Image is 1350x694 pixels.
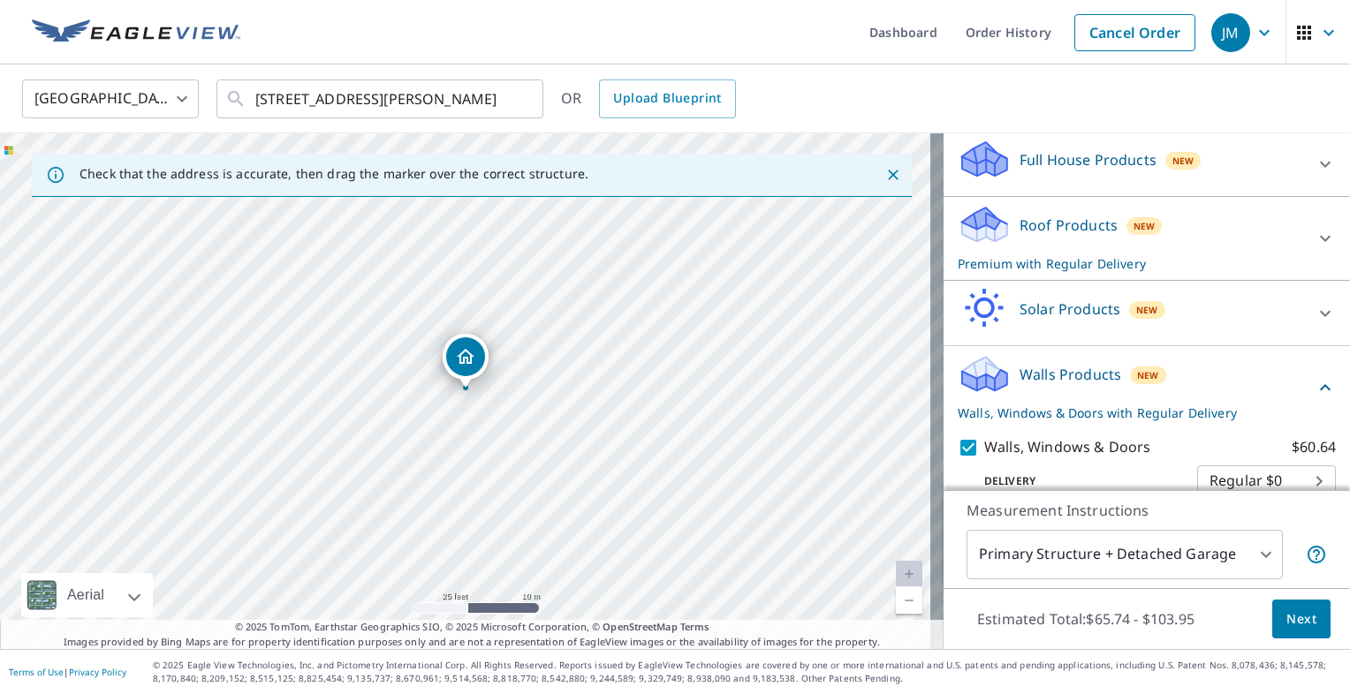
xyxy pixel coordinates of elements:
[958,204,1336,273] div: Roof ProductsNewPremium with Regular Delivery
[1020,215,1118,236] p: Roof Products
[22,74,199,124] div: [GEOGRAPHIC_DATA]
[80,166,588,182] p: Check that the address is accurate, then drag the marker over the correct structure.
[958,473,1197,489] p: Delivery
[1137,368,1159,382] span: New
[9,667,126,677] p: |
[255,74,507,124] input: Search by address or latitude-longitude
[967,530,1283,579] div: Primary Structure + Detached Garage
[1272,600,1331,639] button: Next
[958,288,1336,338] div: Solar ProductsNew
[1136,303,1158,317] span: New
[896,561,922,587] a: Current Level 20, Zoom In Disabled
[1211,13,1250,52] div: JM
[1306,544,1327,565] span: Your report will include the primary structure and a detached garage if one exists.
[896,587,922,614] a: Current Level 20, Zoom Out
[963,600,1209,638] p: Estimated Total: $65.74 - $103.95
[69,666,126,678] a: Privacy Policy
[1020,298,1120,320] p: Solar Products
[984,436,1150,458] p: Walls, Windows & Doors
[680,620,709,633] a: Terms
[613,87,721,109] span: Upload Blueprint
[1020,149,1157,170] p: Full House Products
[599,79,735,118] a: Upload Blueprint
[1286,608,1316,630] span: Next
[32,19,240,46] img: EV Logo
[153,659,1341,685] p: © 2025 Eagle View Technologies, Inc. and Pictometry International Corp. All Rights Reserved. Repo...
[235,620,709,635] span: © 2025 TomTom, Earthstar Geographics SIO, © 2025 Microsoft Corporation, ©
[1020,364,1121,385] p: Walls Products
[1197,456,1336,506] div: Regular $0
[958,353,1336,422] div: Walls ProductsNewWalls, Windows & Doors with Regular Delivery
[1292,436,1336,458] p: $60.64
[21,573,153,617] div: Aerial
[967,500,1327,521] p: Measurement Instructions
[561,79,736,118] div: OR
[882,163,905,186] button: Close
[958,254,1304,273] p: Premium with Regular Delivery
[603,620,677,633] a: OpenStreetMap
[1172,154,1195,168] span: New
[443,334,489,388] div: Dropped pin, building 1, Residential property, 8434 Donald Rd Snellville, GA 30039
[958,404,1315,422] p: Walls, Windows & Doors with Regular Delivery
[1134,219,1156,233] span: New
[1074,14,1195,51] a: Cancel Order
[958,139,1336,189] div: Full House ProductsNew
[62,573,110,617] div: Aerial
[9,666,64,678] a: Terms of Use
